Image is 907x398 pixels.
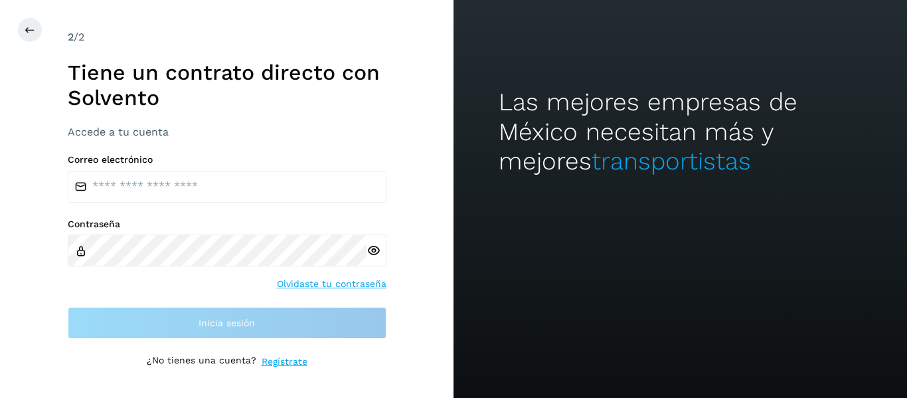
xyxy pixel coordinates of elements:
[199,318,255,328] span: Inicia sesión
[68,307,386,339] button: Inicia sesión
[147,355,256,369] p: ¿No tienes una cuenta?
[68,154,386,165] label: Correo electrónico
[68,31,74,43] span: 2
[592,147,751,175] span: transportistas
[262,355,307,369] a: Regístrate
[68,219,386,230] label: Contraseña
[277,277,386,291] a: Olvidaste tu contraseña
[68,60,386,111] h1: Tiene un contrato directo con Solvento
[68,126,386,138] h3: Accede a tu cuenta
[499,88,861,176] h2: Las mejores empresas de México necesitan más y mejores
